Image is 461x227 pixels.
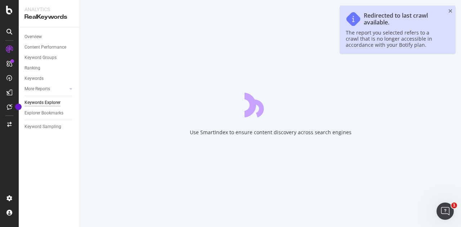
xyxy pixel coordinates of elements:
span: 1 [451,203,457,208]
div: Content Performance [24,44,66,51]
a: Content Performance [24,44,75,51]
iframe: Intercom live chat [437,203,454,220]
a: Keyword Groups [24,54,75,62]
div: Explorer Bookmarks [24,109,63,117]
a: Keywords [24,75,75,82]
div: Keywords Explorer [24,99,61,106]
div: Keyword Groups [24,54,57,62]
a: More Reports [24,85,67,93]
a: Ranking [24,64,75,72]
div: Keyword Sampling [24,123,61,131]
div: animation [245,91,296,117]
div: Use SmartIndex to ensure content discovery across search engines [190,129,352,136]
div: Redirected to last crawl available. [364,12,442,26]
div: Keywords [24,75,44,82]
a: Overview [24,33,75,41]
div: Analytics [24,6,74,13]
div: The report you selected refers to a crawl that is no longer accessible in accordance with your Bo... [346,29,442,48]
div: close toast [448,9,452,14]
div: Overview [24,33,42,41]
a: Explorer Bookmarks [24,109,75,117]
a: Keywords Explorer [24,99,75,106]
div: RealKeywords [24,13,74,21]
div: Ranking [24,64,40,72]
div: Tooltip anchor [15,104,22,110]
div: More Reports [24,85,50,93]
a: Keyword Sampling [24,123,75,131]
